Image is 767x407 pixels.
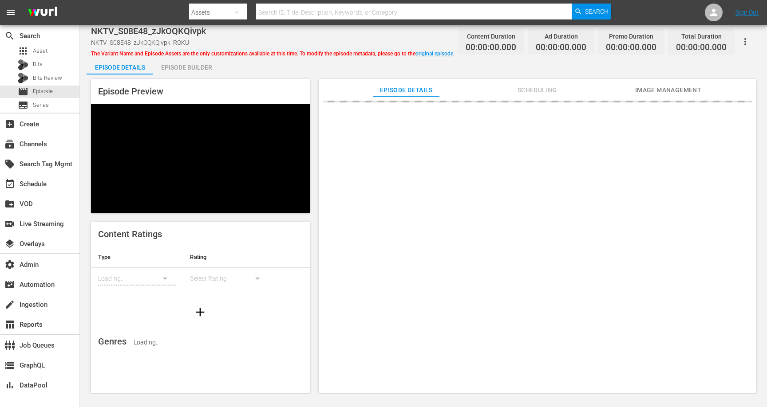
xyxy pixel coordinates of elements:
[4,259,15,270] span: Admin
[87,57,153,74] button: Episode Details
[572,4,611,20] button: Search
[4,299,15,310] span: Ingestion
[18,100,28,110] span: Series
[33,47,47,55] span: Asset
[98,336,127,347] span: Genres
[4,159,15,169] span: Search Tag Mgmt
[4,360,15,371] span: GraphQL
[4,340,15,351] span: Job Queues
[98,229,162,239] span: Content Ratings
[18,73,28,83] div: Bits Review
[4,219,15,229] span: Live Streaming
[735,9,759,16] a: Sign Out
[4,380,15,391] span: DataPool
[4,139,15,149] span: Channels
[91,247,310,295] table: simple table
[4,319,15,330] span: Reports
[33,74,62,82] span: Bits Review
[4,279,15,290] span: Automation
[18,86,28,97] span: Episode
[466,30,516,43] div: Content Duration
[87,57,153,78] div: Episode Details
[183,247,275,268] th: Rating
[4,119,15,129] span: Create
[91,51,455,57] span: The Variant Name and Episode Assets are the only customizations available at this time. To modify...
[635,85,701,96] span: Image Management
[153,57,220,78] div: Episode Builder
[91,39,189,46] span: NKTV_S08E48_zJkOQKQivpk_ROKU
[33,60,43,69] span: Bits
[676,30,727,43] div: Total Duration
[4,199,15,209] span: VOD
[18,46,28,56] span: Asset
[33,87,53,96] span: Episode
[676,43,727,53] span: 00:00:00.000
[606,43,656,53] span: 00:00:00.000
[536,43,586,53] span: 00:00:00.000
[585,4,609,20] span: Search
[504,85,570,96] span: Scheduling
[536,30,586,43] div: Ad Duration
[98,86,163,97] span: Episode Preview
[91,247,183,268] th: Type
[91,26,206,36] span: NKTV_S08E48_zJkOQKQivpk
[134,339,158,346] span: Loading..
[466,43,516,53] span: 00:00:00.000
[4,179,15,189] span: Schedule
[373,85,439,96] span: Episode Details
[18,59,28,70] div: Bits
[21,2,64,23] img: ans4CAIJ8jUAAAAAAAAAAAAAAAAAAAAAAAAgQb4GAAAAAAAAAAAAAAAAAAAAAAAAJMjXAAAAAAAAAAAAAAAAAAAAAAAAgAT5G...
[4,239,15,249] span: Overlays
[153,57,220,74] button: Episode Builder
[33,101,49,110] span: Series
[415,51,453,57] a: original episode
[4,31,15,41] span: Search
[606,30,656,43] div: Promo Duration
[5,7,16,18] span: menu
